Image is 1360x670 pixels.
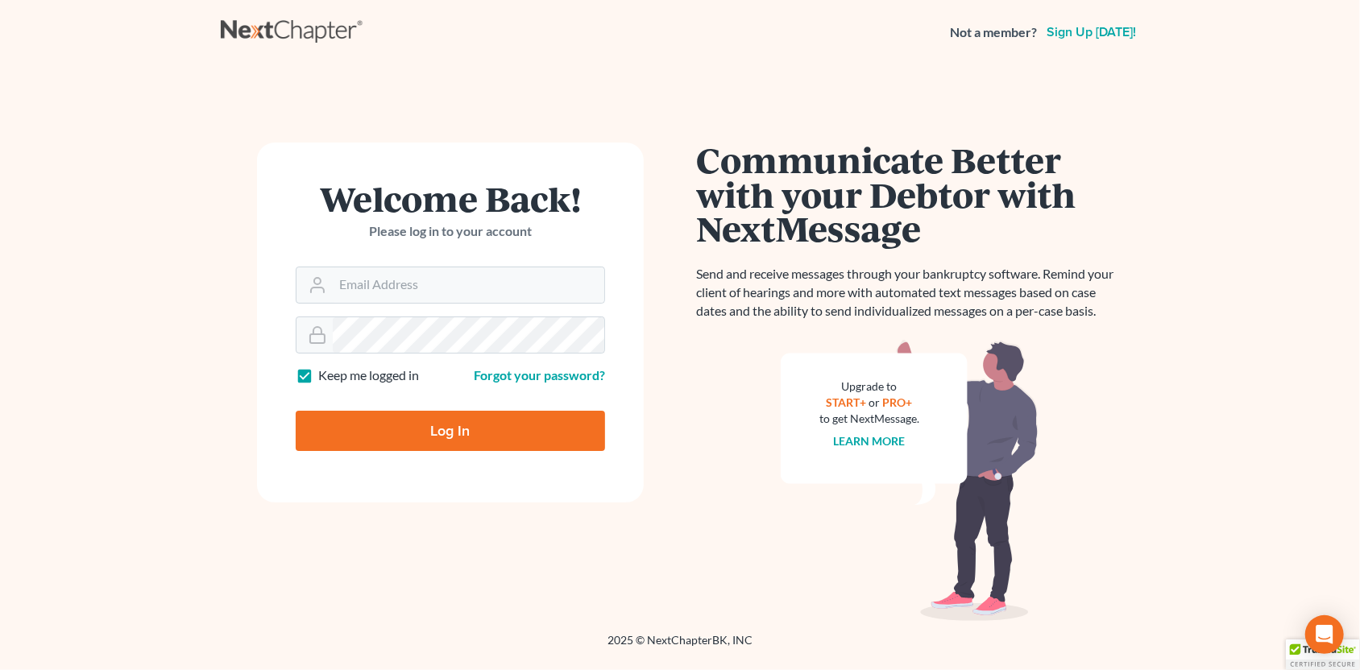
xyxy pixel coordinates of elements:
span: or [869,395,881,409]
div: Open Intercom Messenger [1305,615,1344,654]
a: START+ [827,395,867,409]
strong: Not a member? [950,23,1037,42]
h1: Welcome Back! [296,181,605,216]
p: Send and receive messages through your bankruptcy software. Remind your client of hearings and mo... [696,265,1123,321]
p: Please log in to your account [296,222,605,241]
div: Upgrade to [819,378,919,395]
input: Log In [296,411,605,451]
label: Keep me logged in [318,366,419,385]
div: 2025 © NextChapterBK, INC [221,632,1139,661]
a: Sign up [DATE]! [1043,26,1139,39]
div: TrustedSite Certified [1286,639,1360,670]
a: Forgot your password? [474,367,605,383]
a: PRO+ [883,395,913,409]
h1: Communicate Better with your Debtor with NextMessage [696,143,1123,246]
input: Email Address [333,267,604,303]
img: nextmessage_bg-59042aed3d76b12b5cd301f8e5b87938c9018125f34e5fa2b7a6b67550977c72.svg [781,340,1039,622]
div: to get NextMessage. [819,411,919,427]
a: Learn more [834,434,906,448]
